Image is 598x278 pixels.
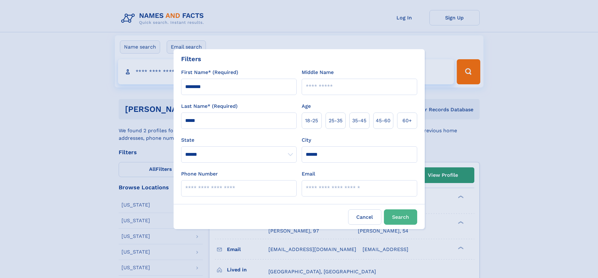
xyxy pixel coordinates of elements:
[181,54,201,64] div: Filters
[348,209,381,225] label: Cancel
[302,102,311,110] label: Age
[305,117,318,124] span: 18‑25
[181,136,297,144] label: State
[402,117,412,124] span: 60+
[302,69,334,76] label: Middle Name
[181,102,238,110] label: Last Name* (Required)
[181,69,238,76] label: First Name* (Required)
[352,117,366,124] span: 35‑45
[181,170,218,178] label: Phone Number
[384,209,417,225] button: Search
[302,136,311,144] label: City
[376,117,391,124] span: 45‑60
[302,170,315,178] label: Email
[329,117,342,124] span: 25‑35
